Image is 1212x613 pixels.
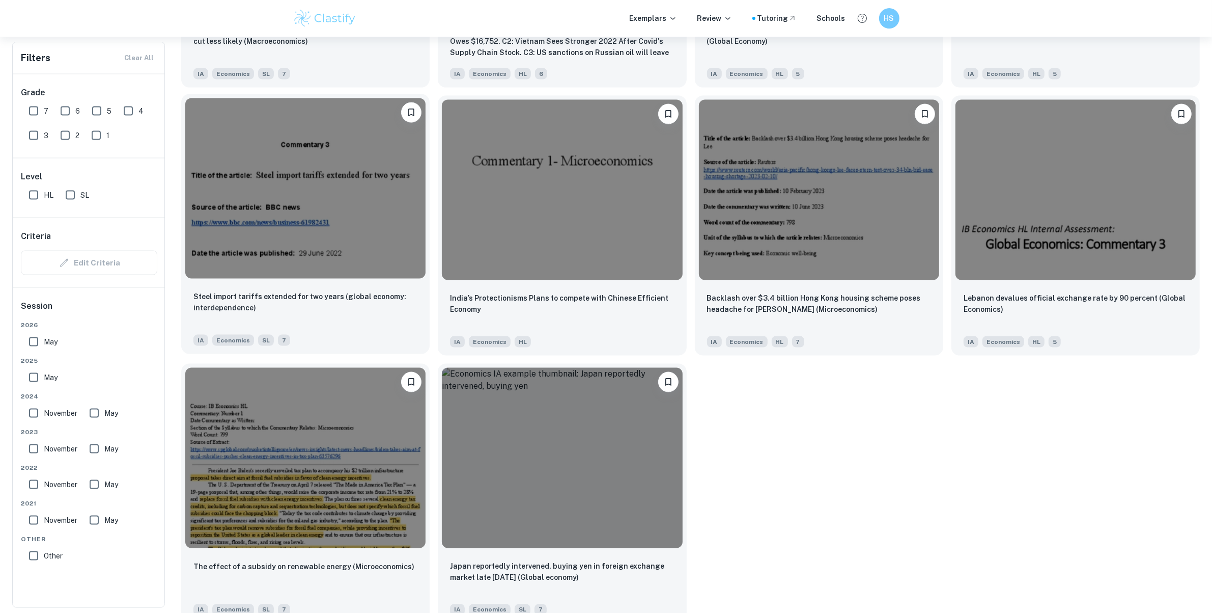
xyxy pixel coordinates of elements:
[450,336,465,348] span: IA
[278,68,290,79] span: 7
[21,499,157,508] span: 2021
[535,68,547,79] span: 6
[707,336,722,348] span: IA
[915,104,935,124] button: Bookmark
[258,68,274,79] span: SL
[792,336,804,348] span: 7
[212,335,254,346] span: Economics
[982,68,1024,79] span: Economics
[726,68,768,79] span: Economics
[44,130,48,141] span: 3
[982,336,1024,348] span: Economics
[44,550,63,562] span: Other
[757,13,797,24] a: Tutoring
[138,105,144,117] span: 4
[442,368,682,548] img: Economics IA example thumbnail: Japan reportedly intervened, buying yen
[1049,336,1061,348] span: 5
[44,336,58,348] span: May
[193,335,208,346] span: IA
[107,105,111,117] span: 5
[707,292,931,315] p: Backlash over $3.4 billion Hong Kong housing scheme poses headache for Lee (Microeconomics)
[469,336,511,348] span: Economics
[1028,68,1045,79] span: HL
[697,13,732,24] p: Review
[21,251,157,275] div: Criteria filters are unavailable when searching by topic
[469,68,511,79] span: Economics
[817,13,845,24] a: Schools
[1049,68,1061,79] span: 5
[879,8,899,29] button: HS
[792,68,804,79] span: 5
[21,300,157,321] h6: Session
[726,336,768,348] span: Economics
[21,428,157,437] span: 2023
[21,535,157,544] span: Other
[21,230,51,243] h6: Criteria
[21,463,157,472] span: 2022
[193,291,417,313] p: Steel import tariffs extended for two years (global economy: interdependence)
[515,336,531,348] span: HL
[21,392,157,401] span: 2024
[258,335,274,346] span: SL
[104,515,118,526] span: May
[75,130,79,141] span: 2
[951,96,1200,356] a: BookmarkLebanon devalues official exchange rate by 90 percent (Global Economics)IAEconomicsHL5
[442,100,682,280] img: Economics IA example thumbnail: India’s Protectionisms Plans to compete
[707,68,722,79] span: IA
[401,102,421,123] button: Bookmark
[185,368,426,548] img: Economics IA example thumbnail: The effect of a subsidy on renewable ene
[21,171,157,183] h6: Level
[450,561,674,583] p: Japan reportedly intervened, buying yen in foreign exchange market late Friday (Global economy)
[104,408,118,419] span: May
[450,68,465,79] span: IA
[515,68,531,79] span: HL
[1171,104,1192,124] button: Bookmark
[193,561,414,572] p: The effect of a subsidy on renewable energy (Microeconomics)
[293,8,357,29] img: Clastify logo
[44,190,53,201] span: HL
[1028,336,1045,348] span: HL
[955,100,1196,280] img: Economics IA example thumbnail: Lebanon devalues official exchange rate
[630,13,677,24] p: Exemplars
[854,10,871,27] button: Help and Feedback
[772,336,788,348] span: HL
[450,292,674,315] p: India’s Protectionisms Plans to compete with Chinese Efficient Economy
[699,100,939,280] img: Economics IA example thumbnail: Backlash over $3.4 billion Hong Kong hou
[80,190,89,201] span: SL
[438,96,686,356] a: BookmarkIndia’s Protectionisms Plans to compete with Chinese Efficient EconomyIAEconomicsHL
[212,68,254,79] span: Economics
[106,130,109,141] span: 1
[964,292,1188,315] p: Lebanon devalues official exchange rate by 90 percent (Global Economics)
[658,372,679,392] button: Bookmark
[104,479,118,490] span: May
[964,68,978,79] span: IA
[44,515,77,526] span: November
[21,356,157,365] span: 2025
[44,372,58,383] span: May
[44,408,77,419] span: November
[278,335,290,346] span: 7
[181,96,430,356] a: BookmarkSteel import tariffs extended for two years (global economy: interdependence)IAEconomicsSL7
[104,443,118,455] span: May
[21,51,50,65] h6: Filters
[185,98,426,279] img: Economics IA example thumbnail: Steel import tariffs extended for two ye
[21,87,157,99] h6: Grade
[658,104,679,124] button: Bookmark
[964,336,978,348] span: IA
[75,105,80,117] span: 6
[695,96,943,356] a: BookmarkBacklash over $3.4 billion Hong Kong housing scheme poses headache for Lee (Microeconomic...
[44,105,48,117] span: 7
[44,443,77,455] span: November
[401,372,421,392] button: Bookmark
[772,68,788,79] span: HL
[21,321,157,330] span: 2026
[193,68,208,79] span: IA
[883,13,895,24] h6: HS
[450,24,674,59] p: C1: His Lights Stayed on During Texas' Storm. Now He Owes $16,752. C2: Vietnam Sees Stronger 2022...
[44,479,77,490] span: November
